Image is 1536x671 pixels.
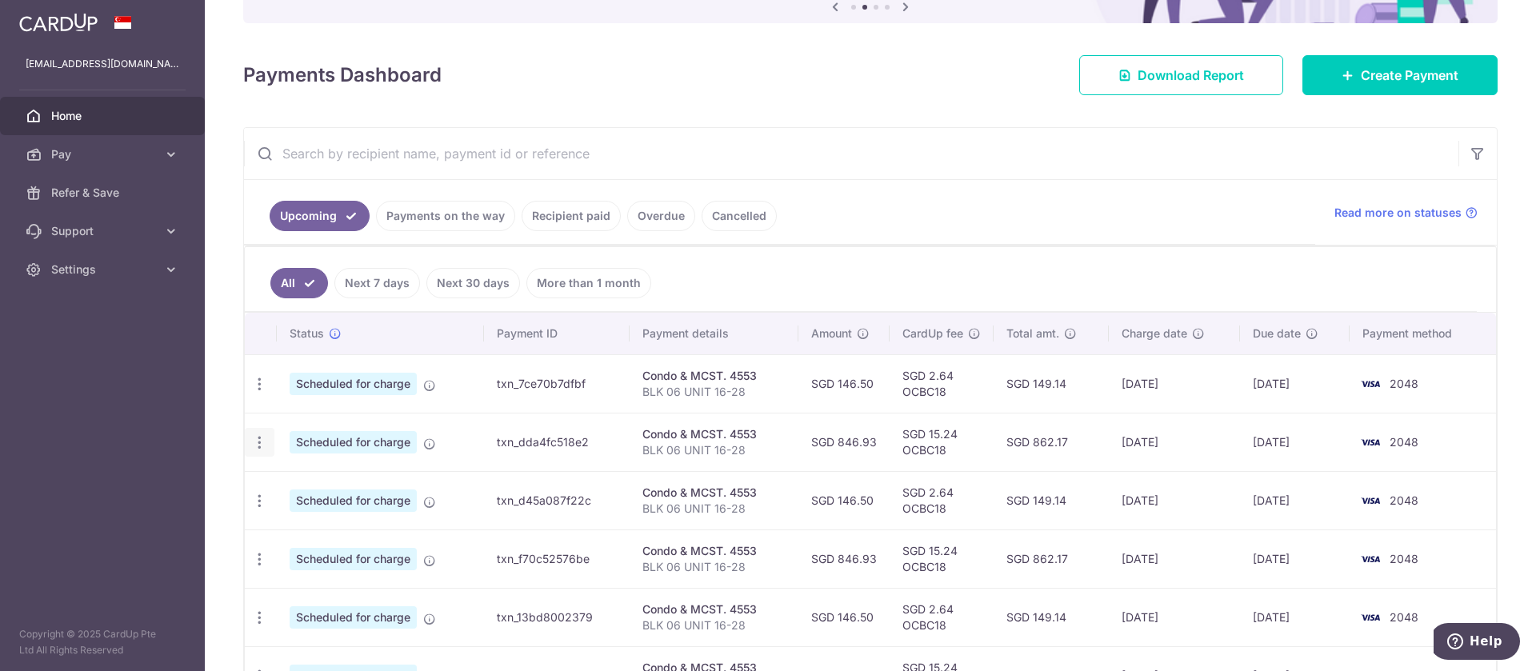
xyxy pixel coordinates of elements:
span: 2048 [1390,377,1418,390]
span: Settings [51,262,157,278]
p: BLK 06 UNIT 16-28 [642,617,786,633]
span: 2048 [1390,552,1418,565]
input: Search by recipient name, payment id or reference [244,128,1458,179]
a: Read more on statuses [1334,205,1478,221]
td: [DATE] [1109,588,1240,646]
a: Next 7 days [334,268,420,298]
p: BLK 06 UNIT 16-28 [642,501,786,517]
span: Scheduled for charge [290,373,417,395]
td: SGD 846.93 [798,413,890,471]
span: Amount [811,326,852,341]
span: Total amt. [1006,326,1059,341]
div: Condo & MCST. 4553 [642,426,786,442]
th: Payment method [1350,313,1496,354]
span: Charge date [1122,326,1187,341]
div: Condo & MCST. 4553 [642,368,786,384]
td: SGD 15.24 OCBC18 [890,413,994,471]
td: [DATE] [1109,529,1240,588]
div: Condo & MCST. 4553 [642,601,786,617]
td: SGD 146.50 [798,471,890,529]
span: CardUp fee [902,326,963,341]
span: Scheduled for charge [290,548,417,570]
td: [DATE] [1240,588,1350,646]
th: Payment details [630,313,798,354]
td: txn_7ce70b7dfbf [484,354,630,413]
img: Bank Card [1354,549,1386,569]
img: Bank Card [1354,374,1386,393]
td: SGD 862.17 [994,413,1109,471]
td: [DATE] [1109,413,1240,471]
td: SGD 146.50 [798,354,890,413]
td: [DATE] [1109,354,1240,413]
img: Bank Card [1354,608,1386,627]
td: [DATE] [1240,354,1350,413]
p: BLK 06 UNIT 16-28 [642,442,786,458]
a: Recipient paid [522,201,621,231]
span: Read more on statuses [1334,205,1462,221]
div: Condo & MCST. 4553 [642,543,786,559]
td: SGD 15.24 OCBC18 [890,529,994,588]
td: [DATE] [1240,413,1350,471]
td: SGD 149.14 [994,354,1109,413]
div: Condo & MCST. 4553 [642,485,786,501]
p: [EMAIL_ADDRESS][DOMAIN_NAME] [26,56,179,72]
span: 2048 [1390,435,1418,449]
span: Scheduled for charge [290,489,417,512]
td: SGD 2.64 OCBC18 [890,471,994,529]
span: Create Payment [1361,66,1458,85]
span: Download Report [1138,66,1244,85]
a: More than 1 month [526,268,651,298]
span: Status [290,326,324,341]
td: txn_d45a087f22c [484,471,630,529]
a: Cancelled [702,201,777,231]
td: SGD 149.14 [994,471,1109,529]
a: Upcoming [270,201,370,231]
span: 2048 [1390,493,1418,507]
a: All [270,268,328,298]
a: Next 30 days [426,268,520,298]
td: txn_dda4fc518e2 [484,413,630,471]
p: BLK 06 UNIT 16-28 [642,384,786,400]
td: [DATE] [1240,471,1350,529]
span: Scheduled for charge [290,431,417,453]
span: Refer & Save [51,185,157,201]
a: Create Payment [1302,55,1498,95]
td: SGD 146.50 [798,588,890,646]
th: Payment ID [484,313,630,354]
td: txn_13bd8002379 [484,588,630,646]
td: SGD 846.93 [798,529,890,588]
iframe: Opens a widget where you can find more information [1434,623,1520,663]
span: 2048 [1390,610,1418,624]
a: Payments on the way [376,201,515,231]
td: [DATE] [1109,471,1240,529]
span: Due date [1253,326,1301,341]
td: [DATE] [1240,529,1350,588]
td: SGD 149.14 [994,588,1109,646]
td: SGD 2.64 OCBC18 [890,354,994,413]
a: Overdue [627,201,695,231]
span: Home [51,108,157,124]
p: BLK 06 UNIT 16-28 [642,559,786,575]
td: txn_f70c52576be [484,529,630,588]
img: Bank Card [1354,491,1386,510]
span: Pay [51,146,157,162]
td: SGD 862.17 [994,529,1109,588]
td: SGD 2.64 OCBC18 [890,588,994,646]
img: CardUp [19,13,98,32]
h4: Payments Dashboard [243,61,442,90]
img: Bank Card [1354,433,1386,452]
span: Support [51,223,157,239]
span: Scheduled for charge [290,606,417,629]
a: Download Report [1079,55,1283,95]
